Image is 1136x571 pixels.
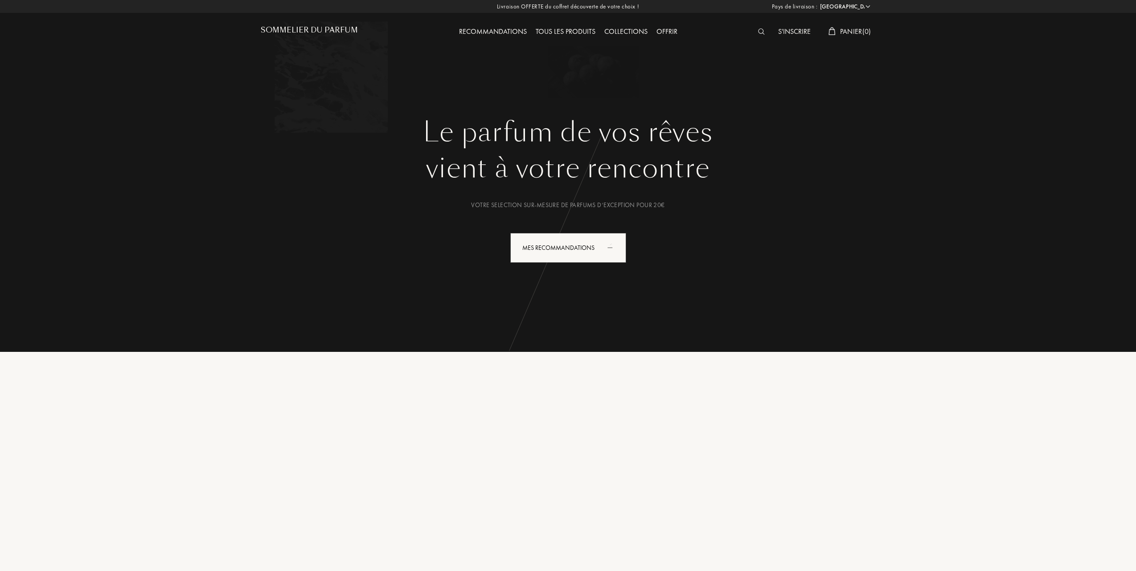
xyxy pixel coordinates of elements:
[604,238,622,256] div: animation
[267,148,869,188] div: vient à votre rencontre
[261,26,358,34] h1: Sommelier du Parfum
[828,27,836,35] img: cart_white.svg
[267,116,869,148] h1: Le parfum de vos rêves
[774,26,815,38] div: S'inscrire
[531,26,600,38] div: Tous les produits
[652,27,682,36] a: Offrir
[865,3,871,10] img: arrow_w.png
[455,26,531,38] div: Recommandations
[267,200,869,210] div: Votre selection sur-mesure de parfums d’exception pour 20€
[772,2,818,11] span: Pays de livraison :
[261,26,358,38] a: Sommelier du Parfum
[504,233,633,263] a: Mes Recommandationsanimation
[455,27,531,36] a: Recommandations
[510,233,626,263] div: Mes Recommandations
[840,27,871,36] span: Panier ( 0 )
[600,26,652,38] div: Collections
[652,26,682,38] div: Offrir
[774,27,815,36] a: S'inscrire
[600,27,652,36] a: Collections
[758,29,765,35] img: search_icn_white.svg
[531,27,600,36] a: Tous les produits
